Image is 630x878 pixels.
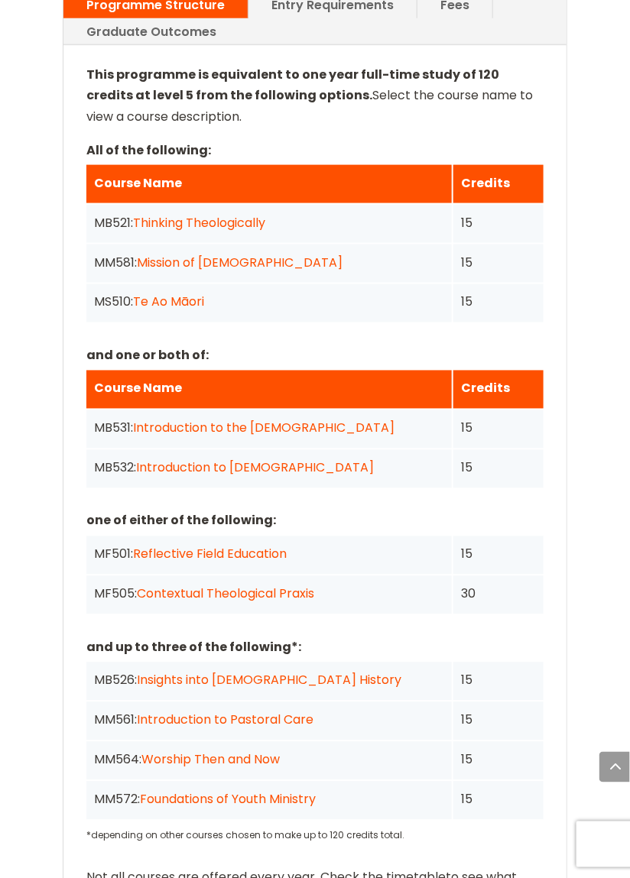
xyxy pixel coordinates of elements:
[461,544,535,565] div: 15
[133,214,265,232] a: Thinking Theologically
[86,825,543,846] p: *depending on other courses chosen to make up to 120 credits total.
[136,459,374,477] a: Introduction to [DEMOGRAPHIC_DATA]
[140,791,316,808] a: Foundations of Youth Ministry
[461,789,535,810] div: 15
[94,710,444,731] div: MM561:
[86,510,543,531] p: one of either of the following:
[461,378,535,399] div: Credits
[461,173,535,193] div: Credits
[137,585,314,603] a: Contextual Theological Praxis
[137,711,313,729] a: Introduction to Pastoral Care
[461,252,535,273] div: 15
[94,212,444,233] div: MB521:
[461,710,535,731] div: 15
[86,64,543,139] p: Select the course name to view a course description.
[86,637,543,658] p: and up to three of the following*:
[94,418,444,439] div: MB531:
[133,293,204,311] a: Te Ao Māori
[137,672,401,689] a: Insights into [DEMOGRAPHIC_DATA] History
[461,584,535,604] div: 30
[141,751,280,769] a: Worship Then and Now
[133,546,287,563] a: Reflective Field Education
[94,670,444,691] div: MB526:
[94,584,444,604] div: MF505:
[94,252,444,273] div: MM581:
[94,544,444,565] div: MF501:
[461,418,535,439] div: 15
[461,212,535,233] div: 15
[461,458,535,478] div: 15
[94,292,444,313] div: MS510:
[94,750,444,770] div: MM564:
[94,378,444,399] div: Course Name
[63,18,239,45] a: Graduate Outcomes
[133,420,395,437] a: Introduction to the [DEMOGRAPHIC_DATA]
[86,66,499,104] strong: This programme is equivalent to one year full-time study of 120 credits at level 5 from the follo...
[86,345,543,366] p: and one or both of:
[461,670,535,691] div: 15
[461,292,535,313] div: 15
[94,458,444,478] div: MB532:
[461,750,535,770] div: 15
[94,789,444,810] div: MM572:
[94,173,444,193] div: Course Name
[137,254,343,271] a: Mission of [DEMOGRAPHIC_DATA]
[86,140,543,160] p: All of the following:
